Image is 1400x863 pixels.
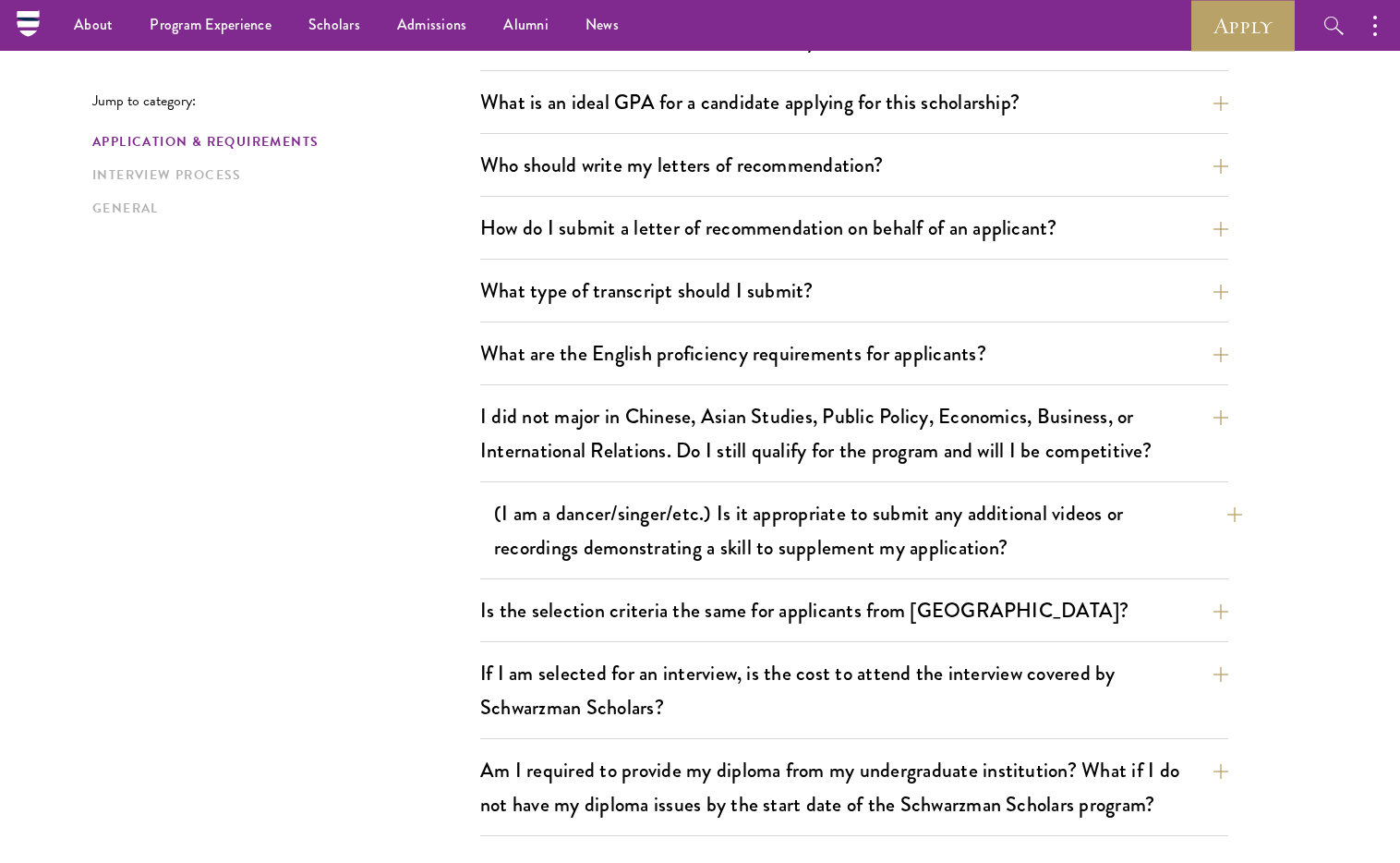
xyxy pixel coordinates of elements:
[480,81,1228,123] button: What is an ideal GPA for a candidate applying for this scholarship?
[480,652,1228,728] button: If I am selected for an interview, is the cost to attend the interview covered by Schwarzman Scho...
[480,333,1228,374] button: What are the English proficiency requirements for applicants?
[92,92,480,109] p: Jump to category:
[480,207,1228,249] button: How do I submit a letter of recommendation on behalf of an applicant?
[480,395,1228,471] button: I did not major in Chinese, Asian Studies, Public Policy, Economics, Business, or International R...
[494,492,1242,568] button: (I am a dancer/singer/etc.) Is it appropriate to submit any additional videos or recordings demon...
[480,144,1228,186] button: Who should write my letters of recommendation?
[92,165,469,185] a: Interview Process
[480,749,1228,825] button: Am I required to provide my diploma from my undergraduate institution? What if I do not have my d...
[480,590,1228,631] button: Is the selection criteria the same for applicants from [GEOGRAPHIC_DATA]?
[92,199,469,218] a: General
[480,270,1228,311] button: What type of transcript should I submit?
[92,132,469,152] a: Application & Requirements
